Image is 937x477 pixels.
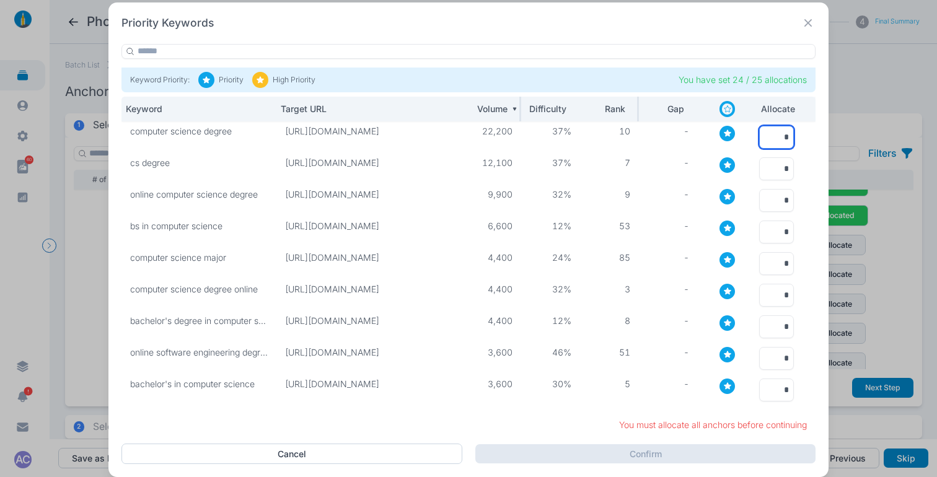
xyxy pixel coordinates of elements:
[130,347,268,358] p: online software engineering degree
[648,347,689,358] p: -
[475,444,816,464] button: Confirm
[530,189,571,200] p: 32%
[589,315,630,326] p: 8
[530,284,571,295] p: 32%
[281,103,447,115] p: Target URL
[589,379,630,390] p: 5
[471,315,512,326] p: 4,400
[121,444,462,465] button: Cancel
[530,157,571,168] p: 37%
[471,347,512,358] p: 3,600
[471,157,512,168] p: 12,100
[589,347,630,358] p: 51
[530,379,571,390] p: 30%
[648,379,689,390] p: -
[467,103,508,115] p: Volume
[130,157,268,168] p: cs degree
[219,74,244,85] p: Priority
[648,126,689,137] p: -
[619,419,807,431] p: You must allocate all anchors before continuing
[648,284,689,295] p: -
[530,221,571,232] p: 12%
[589,189,630,200] p: 9
[648,189,689,200] p: -
[285,315,454,326] p: [URL][DOMAIN_NAME]
[285,126,454,137] p: [URL][DOMAIN_NAME]
[648,315,689,326] p: -
[526,103,566,115] p: Difficulty
[530,315,571,326] p: 12%
[648,157,689,168] p: -
[130,315,268,326] p: bachelor's degree in computer science
[648,221,689,232] p: -
[273,74,315,85] p: High Priority
[285,252,454,263] p: [URL][DOMAIN_NAME]
[130,284,268,295] p: computer science degree online
[589,221,630,232] p: 53
[130,252,268,263] p: computer science major
[130,379,268,390] p: bachelor's in computer science
[589,284,630,295] p: 3
[471,189,512,200] p: 9,900
[285,379,454,390] p: [URL][DOMAIN_NAME]
[130,126,268,137] p: computer science degree
[121,15,214,31] h2: Priority Keywords
[589,126,630,137] p: 10
[643,103,684,115] p: Gap
[471,284,512,295] p: 4,400
[530,126,571,137] p: 37%
[471,126,512,137] p: 22,200
[285,284,454,295] p: [URL][DOMAIN_NAME]
[530,252,571,263] p: 24%
[471,379,512,390] p: 3,600
[285,189,454,200] p: [URL][DOMAIN_NAME]
[130,74,190,85] p: Keyword Priority:
[285,221,454,232] p: [URL][DOMAIN_NAME]
[761,103,787,115] p: Allocate
[130,221,268,232] p: bs in computer science
[130,189,268,200] p: online computer science degree
[679,74,807,85] p: You have set 24 / 25 allocations
[471,221,512,232] p: 6,600
[285,157,454,168] p: [URL][DOMAIN_NAME]
[648,252,689,263] p: -
[471,252,512,263] p: 4,400
[589,252,630,263] p: 85
[589,157,630,168] p: 7
[126,103,262,115] p: Keyword
[584,103,625,115] p: Rank
[285,347,454,358] p: [URL][DOMAIN_NAME]
[530,347,571,358] p: 46%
